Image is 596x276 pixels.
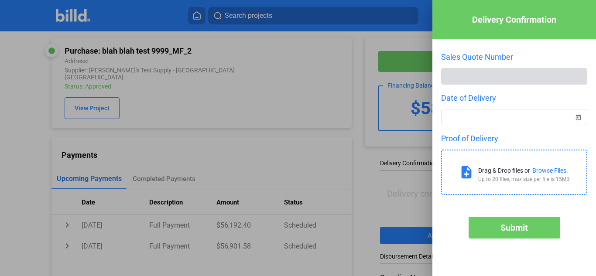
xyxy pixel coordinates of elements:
div: Sales Quote Number [441,52,587,61]
div: Date of Delivery [441,93,587,102]
span: Submit [500,222,528,233]
div: Browse Files. [532,167,568,174]
span: Cancel [502,249,527,258]
button: Open calendar [574,108,582,116]
button: Cancel [469,243,560,265]
div: Up to 20 files, max size per file is 15MB [478,176,569,182]
div: Proof of Delivery [441,134,587,143]
div: Drag & Drop files or [478,167,530,174]
button: Submit [469,217,560,239]
mat-icon: note_add [459,165,474,180]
